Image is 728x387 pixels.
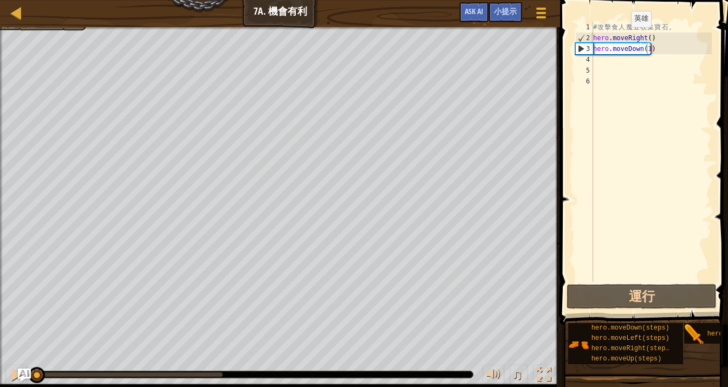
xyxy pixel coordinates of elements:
[576,43,593,54] div: 3
[459,2,489,22] button: Ask AI
[510,365,528,387] button: ♫
[576,33,593,43] div: 2
[575,76,593,87] div: 6
[684,324,705,345] img: portrait.png
[512,366,523,383] span: ♫
[5,365,27,387] button: Ctrl + P: Pause
[575,22,593,33] div: 1
[591,355,662,363] span: hero.moveUp(steps)
[591,334,669,342] span: hero.moveLeft(steps)
[575,54,593,65] div: 4
[528,2,555,28] button: 顯示遊戲選單
[634,15,648,23] code: 英雄
[575,65,593,76] div: 5
[591,324,669,332] span: hero.moveDown(steps)
[567,284,717,309] button: 運行
[465,6,483,16] span: Ask AI
[18,369,31,382] button: Ask AI
[483,365,504,387] button: 調整音量
[494,6,517,16] span: 小提示
[568,334,589,355] img: portrait.png
[591,345,673,352] span: hero.moveRight(steps)
[533,365,555,387] button: 切換全螢幕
